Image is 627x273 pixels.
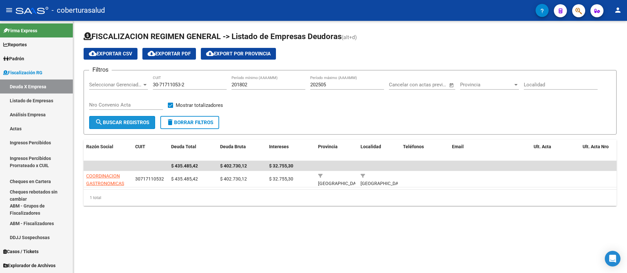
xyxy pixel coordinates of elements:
[89,116,155,129] button: Buscar Registros
[171,163,198,168] span: $ 435.485,42
[220,163,247,168] span: $ 402.730,12
[220,176,247,181] span: $ 402.730,12
[169,140,217,161] datatable-header-cell: Deuda Total
[5,6,13,14] mat-icon: menu
[266,140,315,161] datatable-header-cell: Intereses
[315,140,358,161] datatable-header-cell: Provincia
[166,120,213,125] span: Borrar Filtros
[534,144,551,149] span: Ult. Acta
[135,176,164,181] span: 30717110532
[84,48,137,60] button: Exportar CSV
[452,144,464,149] span: Email
[84,32,342,41] span: FISCALIZACION REGIMEN GENERAL -> Listado de Empresas Deudoras
[86,144,113,149] span: Razón Social
[89,65,112,74] h3: Filtros
[171,176,198,181] span: $ 435.485,42
[403,144,424,149] span: Teléfonos
[3,41,27,48] span: Reportes
[614,6,622,14] mat-icon: person
[133,140,169,161] datatable-header-cell: CUIT
[531,140,580,161] datatable-header-cell: Ult. Acta
[166,118,174,126] mat-icon: delete
[148,50,155,57] mat-icon: cloud_download
[86,173,130,201] span: COORDINACION GASTRONOMICAS UNION TRANSITORIA DE EMPRESAS
[201,48,276,60] button: Export por Provincia
[84,140,133,161] datatable-header-cell: Razón Social
[400,140,449,161] datatable-header-cell: Teléfonos
[361,181,405,186] span: [GEOGRAPHIC_DATA]
[3,262,56,269] span: Explorador de Archivos
[3,55,24,62] span: Padrón
[3,69,42,76] span: Fiscalización RG
[84,190,617,206] div: 1 total
[448,81,455,89] button: Open calendar
[3,248,39,255] span: Casos / Tickets
[142,48,196,60] button: Exportar PDF
[583,144,609,149] span: Ult. Acta Nro
[206,51,271,57] span: Export por Provincia
[269,144,289,149] span: Intereses
[89,50,97,57] mat-icon: cloud_download
[361,144,381,149] span: Localidad
[342,34,357,40] span: (alt+d)
[449,140,531,161] datatable-header-cell: Email
[135,144,145,149] span: CUIT
[358,140,400,161] datatable-header-cell: Localidad
[318,181,362,186] span: [GEOGRAPHIC_DATA]
[605,251,620,266] div: Open Intercom Messenger
[3,27,37,34] span: Firma Express
[220,144,246,149] span: Deuda Bruta
[318,144,338,149] span: Provincia
[95,118,103,126] mat-icon: search
[52,3,105,18] span: - coberturasalud
[95,120,149,125] span: Buscar Registros
[89,82,142,88] span: Seleccionar Gerenciador
[160,116,219,129] button: Borrar Filtros
[206,50,214,57] mat-icon: cloud_download
[148,51,191,57] span: Exportar PDF
[89,51,132,57] span: Exportar CSV
[269,176,293,181] span: $ 32.755,30
[460,82,513,88] span: Provincia
[176,101,223,109] span: Mostrar totalizadores
[269,163,293,168] span: $ 32.755,30
[171,144,196,149] span: Deuda Total
[217,140,266,161] datatable-header-cell: Deuda Bruta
